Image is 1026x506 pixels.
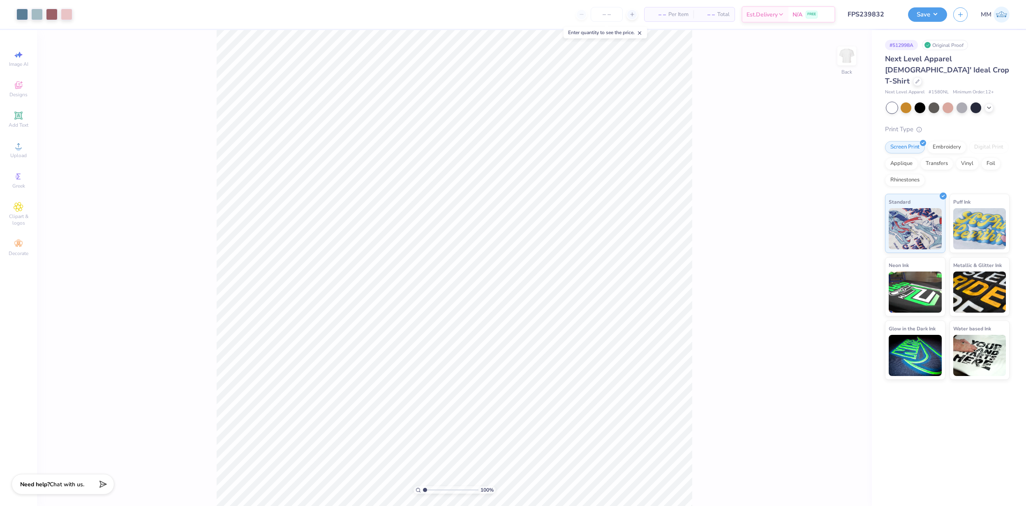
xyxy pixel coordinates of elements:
img: Back [839,48,855,64]
span: MM [981,10,991,19]
span: Standard [889,197,910,206]
a: MM [981,7,1010,23]
img: Standard [889,208,942,249]
span: Per Item [668,10,689,19]
span: – – [698,10,715,19]
span: Greek [12,183,25,189]
span: Designs [9,91,28,98]
div: Original Proof [922,40,968,50]
span: Puff Ink [953,197,971,206]
span: Glow in the Dark Ink [889,324,936,333]
div: Rhinestones [885,174,925,186]
span: FREE [807,12,816,17]
span: Minimum Order: 12 + [953,89,994,96]
span: Next Level Apparel [885,89,924,96]
span: N/A [793,10,802,19]
span: 100 % [481,486,494,494]
span: Upload [10,152,27,159]
input: Untitled Design [841,6,902,23]
span: Water based Ink [953,324,991,333]
span: – – [649,10,666,19]
div: Vinyl [956,158,979,170]
span: Total [717,10,730,19]
div: Transfers [920,158,953,170]
span: Decorate [9,250,28,257]
img: Neon Ink [889,272,942,313]
img: Water based Ink [953,335,1006,376]
span: Est. Delivery [746,10,778,19]
div: Back [841,68,852,76]
div: Embroidery [927,141,966,153]
button: Save [908,7,947,22]
span: # 1580NL [929,89,949,96]
span: Clipart & logos [4,213,33,226]
img: Metallic & Glitter Ink [953,272,1006,313]
span: Metallic & Glitter Ink [953,261,1002,269]
div: Digital Print [969,141,1009,153]
span: Next Level Apparel [DEMOGRAPHIC_DATA]' Ideal Crop T-Shirt [885,54,1009,86]
div: Enter quantity to see the price. [564,27,647,38]
div: Screen Print [885,141,925,153]
span: Image AI [9,61,28,67]
div: Print Type [885,125,1010,134]
span: Neon Ink [889,261,909,269]
img: Puff Ink [953,208,1006,249]
div: Foil [981,158,1001,170]
img: Manolo Mariano [994,7,1010,23]
div: Applique [885,158,918,170]
img: Glow in the Dark Ink [889,335,942,376]
div: # 512998A [885,40,918,50]
span: Add Text [9,122,28,128]
input: – – [591,7,623,22]
span: Chat with us. [50,480,84,488]
strong: Need help? [20,480,50,488]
